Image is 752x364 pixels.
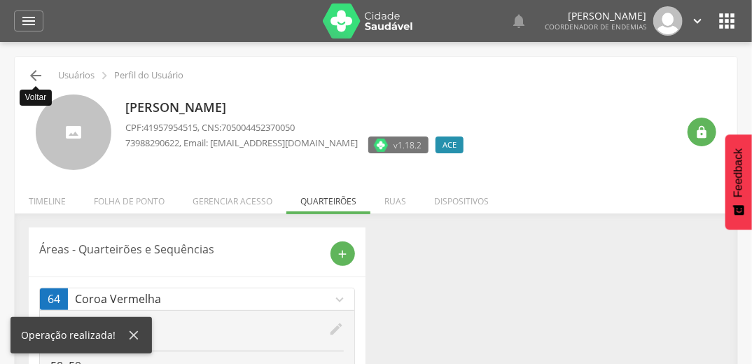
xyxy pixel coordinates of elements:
[732,148,745,197] span: Feedback
[125,121,471,134] p: CPF: , CNS:
[179,181,286,214] li: Gerenciar acesso
[443,139,457,150] span: ACE
[690,6,705,36] a: 
[27,67,44,84] i: 
[695,125,709,139] i: 
[328,321,344,337] i: edit
[690,13,705,29] i: 
[221,121,295,134] span: 705004452370050
[332,292,347,307] i: expand_more
[75,291,332,307] p: Coroa Vermelha
[14,10,43,31] a: 
[20,13,37,29] i: 
[125,136,179,149] span: 73988290622
[337,248,349,260] i: add
[58,70,95,81] p: Usuários
[21,328,126,342] div: Operação realizada!
[510,6,527,36] a: 
[716,10,738,32] i: 
[394,138,422,152] span: v1.18.2
[15,181,80,214] li: Timeline
[545,22,646,31] span: Coordenador de Endemias
[39,241,320,258] p: Áreas - Quarteirões e Sequências
[48,291,60,307] span: 64
[20,90,53,106] div: Voltar
[97,68,112,83] i: 
[370,181,420,214] li: Ruas
[510,13,527,29] i: 
[144,121,197,134] span: 41957954515
[80,181,179,214] li: Folha de ponto
[125,136,358,150] p: , Email: [EMAIL_ADDRESS][DOMAIN_NAME]
[545,11,646,21] p: [PERSON_NAME]
[40,288,354,310] a: 64Coroa Vermelhaexpand_more
[50,337,344,351] p: Quarteirões
[725,134,752,230] button: Feedback - Mostrar pesquisa
[420,181,503,214] li: Dispositivos
[114,70,183,81] p: Perfil do Usuário
[125,99,471,117] p: [PERSON_NAME]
